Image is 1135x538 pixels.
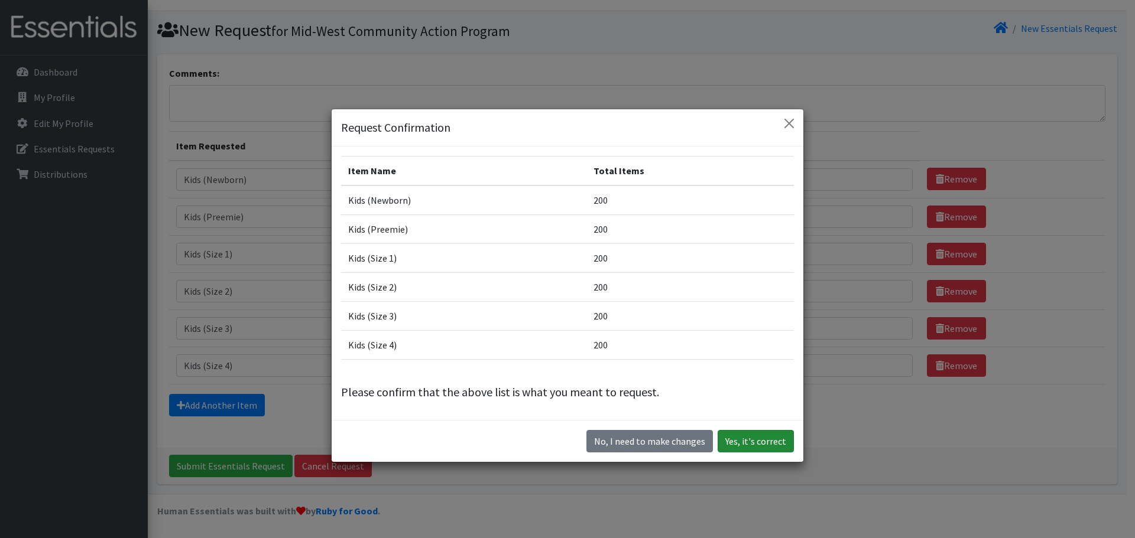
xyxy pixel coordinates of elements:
td: 200 [586,215,794,244]
td: 200 [586,185,794,215]
td: 200 [586,331,794,360]
button: Close [780,114,799,133]
th: Item Name [341,156,586,186]
td: Kids (Size 1) [341,244,586,273]
h5: Request Confirmation [341,119,450,136]
td: 200 [586,273,794,302]
td: Kids (Newborn) [341,185,586,215]
button: Yes, it's correct [718,430,794,452]
td: Kids (Size 3) [341,302,586,331]
button: No I need to make changes [586,430,713,452]
td: 200 [586,302,794,331]
th: Total Items [586,156,794,186]
td: Kids (Preemie) [341,215,586,244]
td: 200 [586,244,794,273]
p: Please confirm that the above list is what you meant to request. [341,383,794,401]
td: Kids (Size 4) [341,331,586,360]
td: Kids (Size 2) [341,273,586,302]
